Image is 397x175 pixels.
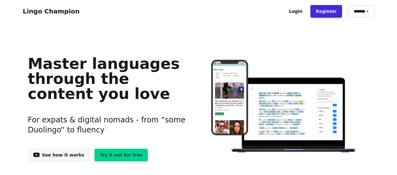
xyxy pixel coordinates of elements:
[28,149,90,161] a: See how it works
[284,5,308,18] a: Login
[94,149,148,161] a: Try it out for free
[23,8,80,15] a: Lingo Champion
[28,107,189,142] h3: For expats & digital nomads - from “some Duolingo“ to fluency
[199,60,369,153] img: Learn languages online
[310,5,342,18] a: Register
[28,56,189,101] h1: Master languages through the content you love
